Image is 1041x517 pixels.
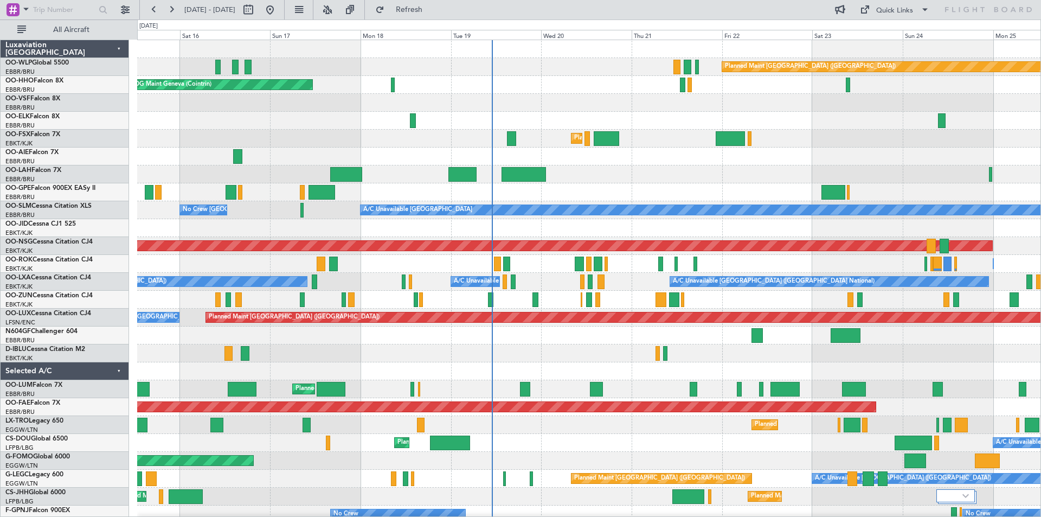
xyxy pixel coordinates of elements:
[5,265,33,273] a: EBKT/KJK
[130,76,211,93] div: AOG Maint Geneva (Cointrin)
[5,346,85,353] a: D-IBLUCessna Citation M2
[92,309,200,325] div: No Crew Paris ([GEOGRAPHIC_DATA])
[876,5,913,16] div: Quick Links
[725,59,896,75] div: Planned Maint [GEOGRAPHIC_DATA] ([GEOGRAPHIC_DATA])
[5,426,38,434] a: EGGW/LTN
[5,113,60,120] a: OO-ELKFalcon 8X
[5,418,63,424] a: LX-TROLegacy 650
[5,382,62,388] a: OO-LUMFalcon 7X
[5,507,70,514] a: F-GPNJFalcon 900EX
[5,221,28,227] span: OO-JID
[454,273,656,290] div: A/C Unavailable [GEOGRAPHIC_DATA] ([GEOGRAPHIC_DATA] National)
[632,30,722,40] div: Thu 21
[574,470,745,487] div: Planned Maint [GEOGRAPHIC_DATA] ([GEOGRAPHIC_DATA])
[5,193,35,201] a: EBBR/BRU
[722,30,813,40] div: Fri 22
[5,436,31,442] span: CS-DOU
[5,221,76,227] a: OO-JIDCessna CJ1 525
[5,354,33,362] a: EBKT/KJK
[5,408,35,416] a: EBBR/BRU
[5,436,68,442] a: CS-DOUGlobal 6500
[5,131,30,138] span: OO-FSX
[962,494,969,498] img: arrow-gray.svg
[295,381,492,397] div: Planned Maint [GEOGRAPHIC_DATA] ([GEOGRAPHIC_DATA] National)
[5,400,60,406] a: OO-FAEFalcon 7X
[5,203,31,209] span: OO-SLM
[5,310,31,317] span: OO-LUX
[5,257,93,263] a: OO-ROKCessna Citation CJ4
[5,257,33,263] span: OO-ROK
[5,139,33,148] a: EBKT/KJK
[5,507,29,514] span: F-GPNJ
[5,149,59,156] a: OO-AIEFalcon 7X
[5,78,63,84] a: OO-HHOFalcon 8X
[5,275,91,281] a: OO-LXACessna Citation CJ4
[5,167,61,174] a: OO-LAHFalcon 7X
[184,5,235,15] span: [DATE] - [DATE]
[541,30,632,40] div: Wed 20
[5,86,35,94] a: EBBR/BRU
[5,462,38,470] a: EGGW/LTN
[183,202,364,218] div: No Crew [GEOGRAPHIC_DATA] ([GEOGRAPHIC_DATA] National)
[363,202,472,218] div: A/C Unavailable [GEOGRAPHIC_DATA]
[5,310,91,317] a: OO-LUXCessna Citation CJ4
[5,382,33,388] span: OO-LUM
[854,1,935,18] button: Quick Links
[5,497,34,506] a: LFPB/LBG
[5,95,60,102] a: OO-VSFFalcon 8X
[180,30,271,40] div: Sat 16
[5,336,35,344] a: EBBR/BRU
[5,275,31,281] span: OO-LXA
[5,157,35,165] a: EBBR/BRU
[755,417,926,433] div: Planned Maint [GEOGRAPHIC_DATA] ([GEOGRAPHIC_DATA])
[5,444,34,452] a: LFPB/LBG
[5,471,63,478] a: G-LEGCLegacy 600
[5,318,35,327] a: LFSN/ENC
[673,273,875,290] div: A/C Unavailable [GEOGRAPHIC_DATA] ([GEOGRAPHIC_DATA] National)
[5,283,33,291] a: EBKT/KJK
[387,6,432,14] span: Refresh
[903,30,993,40] div: Sun 24
[5,390,35,398] a: EBBR/BRU
[5,239,93,245] a: OO-NSGCessna Citation CJ4
[5,454,33,460] span: G-FOMO
[5,229,33,237] a: EBKT/KJK
[397,435,568,451] div: Planned Maint [GEOGRAPHIC_DATA] ([GEOGRAPHIC_DATA])
[33,2,95,18] input: Trip Number
[139,22,158,31] div: [DATE]
[5,211,35,219] a: EBBR/BRU
[5,122,35,130] a: EBBR/BRU
[270,30,361,40] div: Sun 17
[451,30,542,40] div: Tue 19
[5,328,31,335] span: N604GF
[209,309,380,325] div: Planned Maint [GEOGRAPHIC_DATA] ([GEOGRAPHIC_DATA])
[5,175,35,183] a: EBBR/BRU
[5,239,33,245] span: OO-NSG
[5,104,35,112] a: EBBR/BRU
[5,400,30,406] span: OO-FAE
[574,130,701,146] div: Planned Maint Kortrijk-[GEOGRAPHIC_DATA]
[5,489,66,496] a: CS-JHHGlobal 6000
[5,185,31,192] span: OO-GPE
[5,60,32,66] span: OO-WLP
[5,247,33,255] a: EBKT/KJK
[5,301,33,309] a: EBKT/KJK
[5,418,29,424] span: LX-TRO
[5,167,31,174] span: OO-LAH
[5,292,33,299] span: OO-ZUN
[361,30,451,40] div: Mon 18
[28,26,114,34] span: All Aircraft
[5,292,93,299] a: OO-ZUNCessna Citation CJ4
[815,470,991,487] div: A/C Unavailable [GEOGRAPHIC_DATA] ([GEOGRAPHIC_DATA])
[12,21,118,39] button: All Aircraft
[5,328,78,335] a: N604GFChallenger 604
[5,78,34,84] span: OO-HHO
[5,113,30,120] span: OO-ELK
[5,203,92,209] a: OO-SLMCessna Citation XLS
[812,30,903,40] div: Sat 23
[5,454,70,460] a: G-FOMOGlobal 6000
[5,95,30,102] span: OO-VSF
[5,346,27,353] span: D-IBLU
[5,60,69,66] a: OO-WLPGlobal 5500
[5,480,38,488] a: EGGW/LTN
